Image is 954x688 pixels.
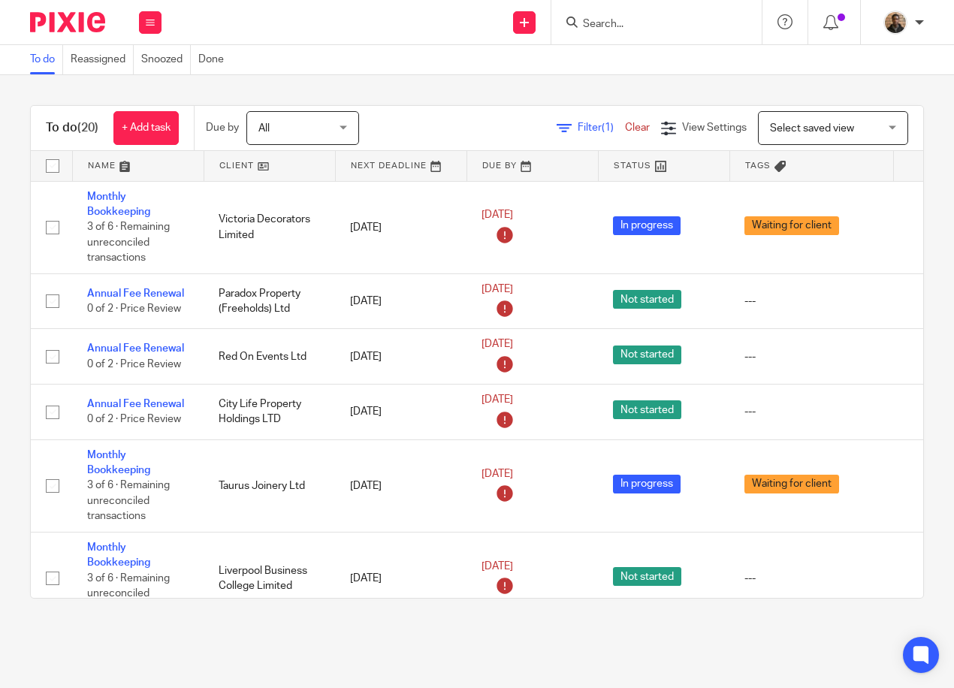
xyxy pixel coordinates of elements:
[613,216,681,235] span: In progress
[204,329,335,385] td: Red On Events Ltd
[204,385,335,440] td: City Life Property Holdings LTD
[335,385,466,440] td: [DATE]
[613,346,681,364] span: Not started
[77,122,98,134] span: (20)
[87,450,150,475] a: Monthly Bookkeeping
[482,210,513,221] span: [DATE]
[87,542,150,568] a: Monthly Bookkeeping
[335,533,466,625] td: [DATE]
[87,288,184,299] a: Annual Fee Renewal
[613,290,681,309] span: Not started
[335,181,466,273] td: [DATE]
[206,120,239,135] p: Due by
[204,181,335,273] td: Victoria Decorators Limited
[581,18,717,32] input: Search
[87,399,184,409] a: Annual Fee Renewal
[744,571,878,586] div: ---
[30,12,105,32] img: Pixie
[482,339,513,350] span: [DATE]
[482,561,513,572] span: [DATE]
[87,414,181,424] span: 0 of 2 · Price Review
[578,122,625,133] span: Filter
[198,45,231,74] a: Done
[87,359,181,370] span: 0 of 2 · Price Review
[335,329,466,385] td: [DATE]
[482,394,513,405] span: [DATE]
[204,439,335,532] td: Taurus Joinery Ltd
[46,120,98,136] h1: To do
[71,45,134,74] a: Reassigned
[613,475,681,493] span: In progress
[335,439,466,532] td: [DATE]
[258,123,270,134] span: All
[204,273,335,329] td: Paradox Property (Freeholds) Ltd
[745,161,771,170] span: Tags
[87,343,184,354] a: Annual Fee Renewal
[602,122,614,133] span: (1)
[30,45,63,74] a: To do
[204,533,335,625] td: Liverpool Business College Limited
[744,404,878,419] div: ---
[335,273,466,329] td: [DATE]
[141,45,191,74] a: Snoozed
[87,192,150,217] a: Monthly Bookkeeping
[113,111,179,145] a: + Add task
[87,303,181,314] span: 0 of 2 · Price Review
[883,11,907,35] img: WhatsApp%20Image%202025-04-23%20.jpg
[744,216,839,235] span: Waiting for client
[87,222,170,263] span: 3 of 6 · Remaining unreconciled transactions
[482,284,513,294] span: [DATE]
[625,122,650,133] a: Clear
[744,349,878,364] div: ---
[482,469,513,479] span: [DATE]
[613,400,681,419] span: Not started
[770,123,854,134] span: Select saved view
[87,573,170,614] span: 3 of 6 · Remaining unreconciled transactions
[613,567,681,586] span: Not started
[682,122,747,133] span: View Settings
[87,481,170,522] span: 3 of 6 · Remaining unreconciled transactions
[744,475,839,493] span: Waiting for client
[744,294,878,309] div: ---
